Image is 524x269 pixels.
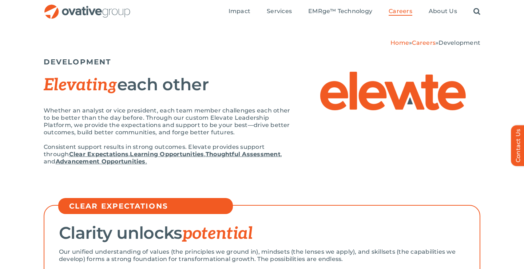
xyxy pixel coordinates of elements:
a: Learning Opportunities [130,151,204,158]
span: Elevating [44,75,117,95]
a: Careers [389,8,412,16]
a: Impact [229,8,250,16]
a: Careers [412,39,436,46]
span: , [204,151,206,158]
a: OG_Full_horizontal_RGB [44,4,131,11]
span: EMRge™ Technology [308,8,372,15]
h5: CLEAR EXPECTATIONS [69,202,229,210]
a: Home [390,39,409,46]
a: Services [267,8,292,16]
a: About Us [429,8,457,16]
span: , [128,151,130,158]
h2: Clarity unlocks [59,224,465,243]
span: Impact [229,8,250,15]
img: Elevate – Elevate Logo [320,72,466,110]
span: Development [438,39,480,46]
a: Search [473,8,480,16]
span: potential [182,223,253,244]
span: , and [44,151,282,165]
a: Advancement Opportunities. [56,158,147,165]
span: About Us [429,8,457,15]
a: Clear Expectations [69,151,128,158]
h2: each other [44,75,291,94]
p: Whether an analyst or vice president, each team member challenges each other to be better than th... [44,107,291,136]
p: Our unified understanding of values (the principles we ground in), mindsets (the lenses we apply)... [59,248,465,263]
a: EMRge™ Technology [308,8,372,16]
span: Services [267,8,292,15]
a: Thoughtful Assessment [206,151,281,158]
span: Careers [389,8,412,15]
p: Consistent support results in strong outcomes. Elevate provides support through [44,143,291,165]
span: » » [390,39,480,46]
h5: DEVELOPMENT [44,58,480,66]
strong: Advancement Opportunities [56,158,146,165]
